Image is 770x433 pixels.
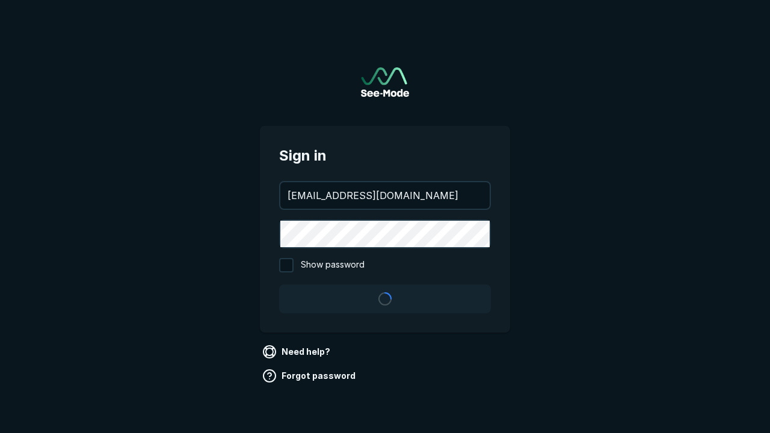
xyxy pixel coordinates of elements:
a: Go to sign in [361,67,409,97]
span: Sign in [279,145,491,167]
a: Forgot password [260,366,360,385]
span: Show password [301,258,365,272]
img: See-Mode Logo [361,67,409,97]
input: your@email.com [280,182,490,209]
a: Need help? [260,342,335,361]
